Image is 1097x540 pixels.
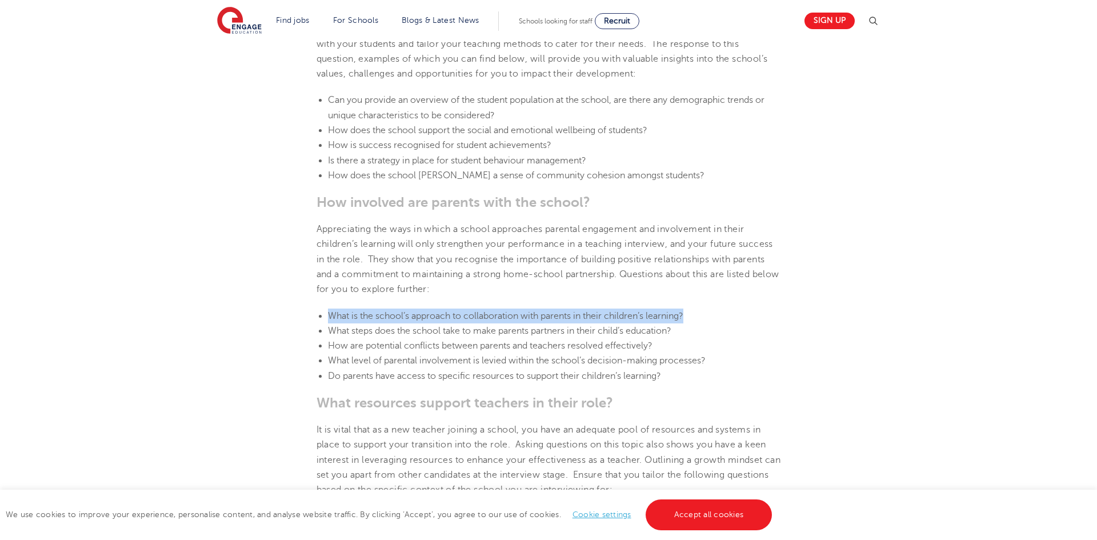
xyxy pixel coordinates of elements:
span: Can you provide an overview of the student population at the school, are there any demographic tr... [328,95,764,120]
span: It is vital that as a new teacher joining a school, you have an adequate pool of resources and sy... [317,425,781,495]
span: Do parents have access to specific resources to support their children’s learning? [328,371,661,381]
a: Find jobs [276,16,310,25]
span: How does the school [PERSON_NAME] a sense of community cohesion amongst students? [328,170,704,181]
span: What resources support teachers in their role? [317,395,613,411]
span: Recruit [604,17,630,25]
img: Engage Education [217,7,262,35]
a: For Schools [333,16,378,25]
span: What is the school’s approach to collaboration with parents in their children’s learning? [328,311,683,321]
a: Cookie settings [572,510,631,519]
span: What level of parental involvement is levied within the school’s decision-making processes? [328,355,706,366]
a: Accept all cookies [646,499,772,530]
span: How involved are parents with the school? [317,194,590,210]
span: Schools looking for staff [519,17,592,25]
span: How is success recognised for student achievements? [328,140,551,150]
span: Is there a strategy in place for student behaviour management? [328,155,586,166]
a: Blogs & Latest News [402,16,479,25]
span: We use cookies to improve your experience, personalise content, and analyse website traffic. By c... [6,510,775,519]
a: Recruit [595,13,639,29]
a: Sign up [804,13,855,29]
span: How are potential conflicts between parents and teachers resolved effectively? [328,341,652,351]
span: Appreciating the ways in which a school approaches parental engagement and involvement in their c... [317,224,779,294]
span: How does the school support the social and emotional wellbeing of students? [328,125,647,135]
span: What steps does the school take to make parents partners in their child’s education? [328,326,671,336]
